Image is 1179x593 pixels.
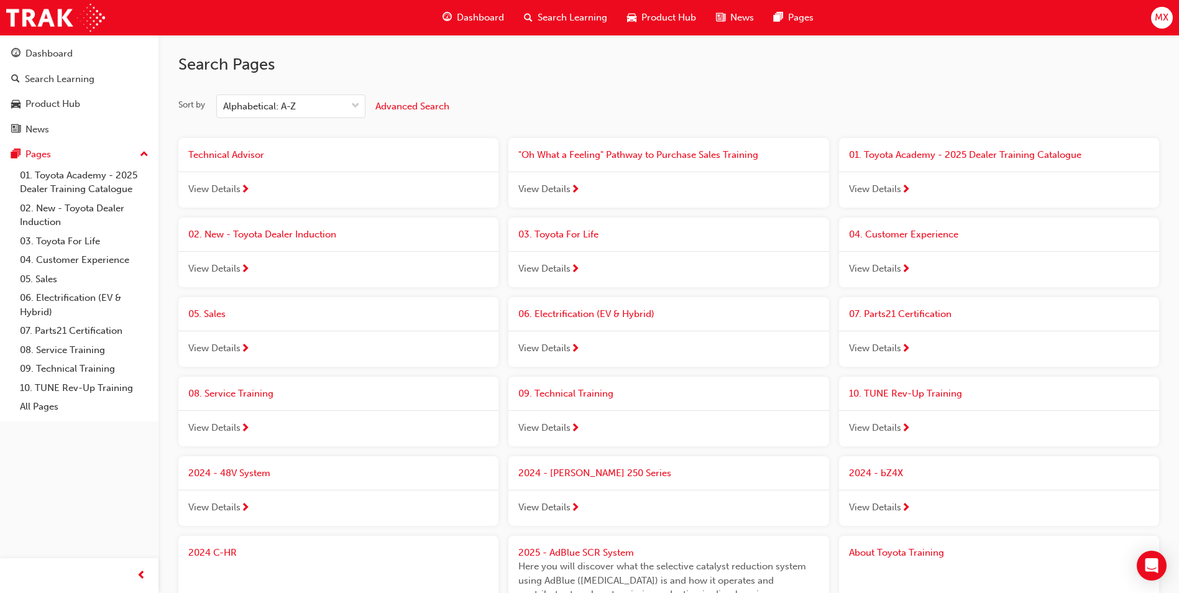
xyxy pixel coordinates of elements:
a: Dashboard [5,42,154,65]
span: next-icon [571,423,580,434]
a: News [5,118,154,141]
span: next-icon [901,344,911,355]
span: pages-icon [11,149,21,160]
span: View Details [518,262,571,276]
span: View Details [518,421,571,435]
span: next-icon [901,503,911,514]
a: "Oh What a Feeling" Pathway to Purchase Sales TrainingView Details [508,138,828,208]
a: 10. TUNE Rev-Up Training [15,379,154,398]
button: Pages [5,143,154,166]
span: next-icon [901,264,911,275]
span: 05. Sales [188,308,226,319]
a: 09. Technical Training [15,359,154,379]
button: DashboardSearch LearningProduct HubNews [5,40,154,143]
a: 01. Toyota Academy - 2025 Dealer Training CatalogueView Details [839,138,1159,208]
span: View Details [849,421,901,435]
a: 10. TUNE Rev-Up TrainingView Details [839,377,1159,446]
span: View Details [518,500,571,515]
div: Dashboard [25,47,73,61]
span: Advanced Search [375,101,449,112]
span: up-icon [140,147,149,163]
a: 2024 - bZ4XView Details [839,456,1159,526]
span: News [730,11,754,25]
span: View Details [188,341,241,356]
span: View Details [188,500,241,515]
span: View Details [188,421,241,435]
a: 05. Sales [15,270,154,289]
a: car-iconProduct Hub [617,5,706,30]
a: All Pages [15,397,154,416]
a: 07. Parts21 CertificationView Details [839,297,1159,367]
span: About Toyota Training [849,547,944,558]
button: Advanced Search [375,94,449,118]
a: 04. Customer Experience [15,251,154,270]
a: 09. Technical TrainingView Details [508,377,828,446]
span: 2024 - [PERSON_NAME] 250 Series [518,467,671,479]
a: 01. Toyota Academy - 2025 Dealer Training Catalogue [15,166,154,199]
span: next-icon [571,503,580,514]
span: next-icon [571,264,580,275]
span: 02. New - Toyota Dealer Induction [188,229,336,240]
span: next-icon [241,344,250,355]
span: next-icon [241,185,250,196]
span: search-icon [11,74,20,85]
span: 2024 C-HR [188,547,237,558]
span: 06. Electrification (EV & Hybrid) [518,308,654,319]
span: next-icon [901,185,911,196]
a: 08. Service Training [15,341,154,360]
span: 08. Service Training [188,388,273,399]
a: 2024 - 48V SystemView Details [178,456,498,526]
a: 02. New - Toyota Dealer Induction [15,199,154,232]
span: 10. TUNE Rev-Up Training [849,388,962,399]
a: 06. Electrification (EV & Hybrid)View Details [508,297,828,367]
a: search-iconSearch Learning [514,5,617,30]
span: View Details [188,262,241,276]
span: Product Hub [641,11,696,25]
a: 04. Customer ExperienceView Details [839,218,1159,287]
span: car-icon [627,10,636,25]
span: down-icon [351,98,360,114]
span: MX [1155,11,1168,25]
a: news-iconNews [706,5,764,30]
span: View Details [849,182,901,196]
span: 04. Customer Experience [849,229,958,240]
a: 02. New - Toyota Dealer InductionView Details [178,218,498,287]
h2: Search Pages [178,55,1159,75]
span: "Oh What a Feeling" Pathway to Purchase Sales Training [518,149,758,160]
a: 06. Electrification (EV & Hybrid) [15,288,154,321]
span: next-icon [241,503,250,514]
a: 08. Service TrainingView Details [178,377,498,446]
span: View Details [518,182,571,196]
div: Sort by [178,99,205,111]
button: MX [1151,7,1173,29]
span: 2024 - bZ4X [849,467,903,479]
a: Technical AdvisorView Details [178,138,498,208]
span: 2024 - 48V System [188,467,270,479]
span: search-icon [524,10,533,25]
span: View Details [518,341,571,356]
span: next-icon [571,185,580,196]
span: car-icon [11,99,21,110]
span: next-icon [241,264,250,275]
a: 2024 - [PERSON_NAME] 250 SeriesView Details [508,456,828,526]
a: Trak [6,4,105,32]
span: View Details [849,262,901,276]
span: Pages [788,11,814,25]
div: Alphabetical: A-Z [223,99,296,114]
span: news-icon [11,124,21,136]
div: Open Intercom Messenger [1137,551,1167,581]
span: 01. Toyota Academy - 2025 Dealer Training Catalogue [849,149,1081,160]
div: Product Hub [25,97,80,111]
span: news-icon [716,10,725,25]
span: Technical Advisor [188,149,264,160]
span: Dashboard [457,11,504,25]
span: View Details [188,182,241,196]
span: 09. Technical Training [518,388,613,399]
span: Search Learning [538,11,607,25]
a: guage-iconDashboard [433,5,514,30]
a: pages-iconPages [764,5,823,30]
a: 03. Toyota For Life [15,232,154,251]
div: News [25,122,49,137]
span: next-icon [241,423,250,434]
